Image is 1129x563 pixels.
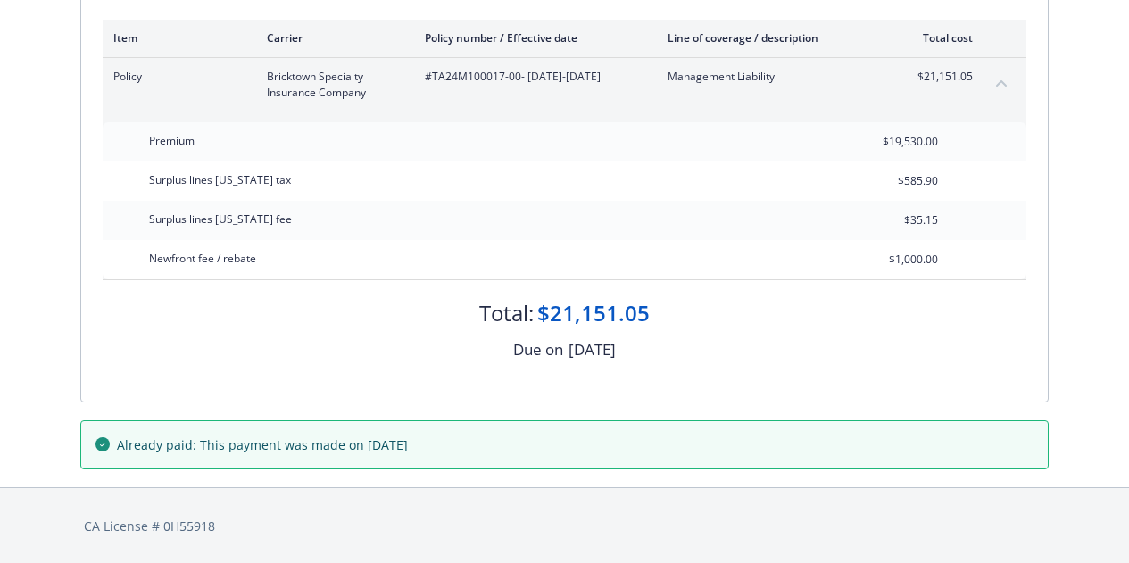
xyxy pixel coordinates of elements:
[113,69,238,85] span: Policy
[987,69,1016,97] button: collapse content
[668,69,877,85] span: Management Liability
[668,30,877,46] div: Line of coverage / description
[833,168,949,195] input: 0.00
[906,69,973,85] span: $21,151.05
[149,251,256,266] span: Newfront fee / rebate
[537,298,650,328] div: $21,151.05
[833,128,949,155] input: 0.00
[513,338,563,361] div: Due on
[833,207,949,234] input: 0.00
[149,172,291,187] span: Surplus lines [US_STATE] tax
[117,435,408,454] span: Already paid: This payment was made on [DATE]
[833,246,949,273] input: 0.00
[267,30,396,46] div: Carrier
[267,69,396,101] span: Bricktown Specialty Insurance Company
[103,58,1026,112] div: PolicyBricktown Specialty Insurance Company#TA24M100017-00- [DATE]-[DATE]Management Liability$21,...
[479,298,534,328] div: Total:
[425,30,639,46] div: Policy number / Effective date
[425,69,639,85] span: #TA24M100017-00 - [DATE]-[DATE]
[84,517,1045,535] div: CA License # 0H55918
[113,30,238,46] div: Item
[906,30,973,46] div: Total cost
[149,211,292,227] span: Surplus lines [US_STATE] fee
[149,133,195,148] span: Premium
[569,338,616,361] div: [DATE]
